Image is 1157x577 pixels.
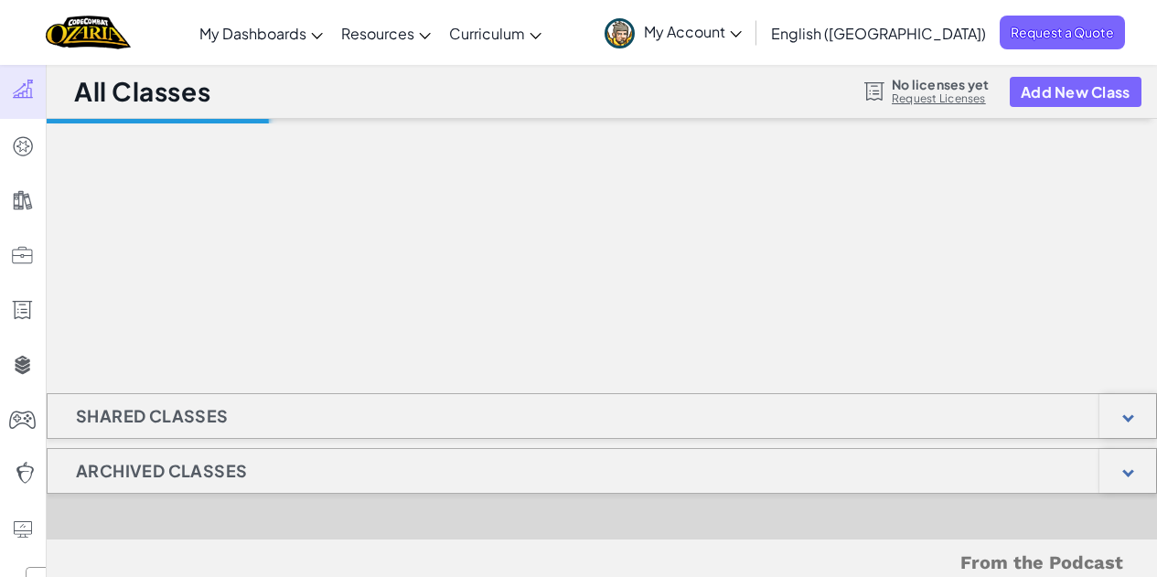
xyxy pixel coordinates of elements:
h5: From the Podcast [80,549,1123,577]
a: My Dashboards [190,8,332,58]
span: No licenses yet [892,77,989,91]
img: Home [46,14,131,51]
a: Request a Quote [1000,16,1125,49]
a: My Account [595,4,751,61]
h1: Archived Classes [48,448,275,494]
button: Add New Class [1010,77,1141,107]
h1: All Classes [74,74,210,109]
span: Curriculum [449,24,525,43]
a: Resources [332,8,440,58]
h1: Shared Classes [48,393,257,439]
a: Ozaria by CodeCombat logo [46,14,131,51]
span: Resources [341,24,414,43]
img: avatar [605,18,635,48]
a: Request Licenses [892,91,989,106]
span: My Account [644,22,742,41]
span: My Dashboards [199,24,306,43]
a: Curriculum [440,8,551,58]
a: English ([GEOGRAPHIC_DATA]) [762,8,995,58]
span: English ([GEOGRAPHIC_DATA]) [771,24,986,43]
